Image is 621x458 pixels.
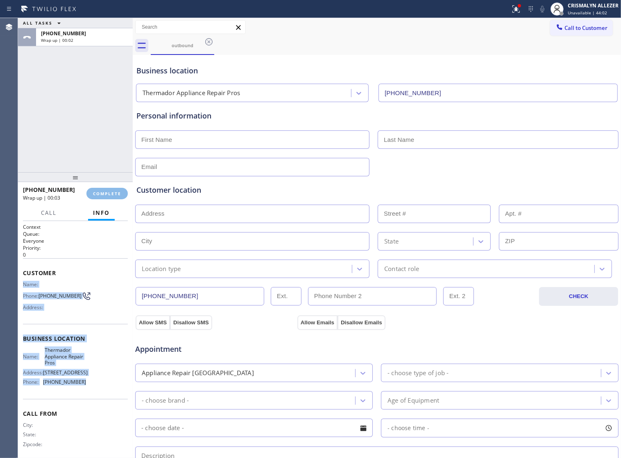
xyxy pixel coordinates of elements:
span: Zipcode: [23,441,45,447]
div: Customer location [136,185,617,196]
span: Customer [23,269,128,277]
input: ZIP [499,232,619,251]
span: Unavailable | 44:02 [568,10,607,16]
span: Call to Customer [564,24,607,32]
span: Info [93,209,110,216]
span: Appointment [135,344,295,355]
span: [STREET_ADDRESS] [43,369,88,376]
span: Wrap up | 00:03 [23,194,60,201]
div: - choose brand - [142,396,189,405]
div: - choose type of job - [388,368,449,378]
button: Call [36,205,61,221]
div: Location type [142,264,181,273]
input: Email [135,158,369,176]
button: Info [88,205,115,221]
div: Age of Equipment [388,396,439,405]
div: CRISMALYN ALLEZER [568,2,619,9]
button: CHECK [539,287,618,306]
span: Business location [23,335,128,342]
input: Phone Number 2 [308,287,437,305]
input: Phone Number [378,84,618,102]
button: Allow Emails [297,315,338,330]
div: Appliance Repair [GEOGRAPHIC_DATA] [142,368,254,378]
input: - choose date - [135,419,373,437]
div: Thermador Appliance Repair Pros [143,89,240,98]
span: ALL TASKS [23,20,52,26]
input: City [135,232,369,251]
span: Address: [23,369,43,376]
input: First Name [135,130,369,149]
button: Call to Customer [550,20,613,36]
span: [PHONE_NUMBER] [39,293,82,299]
h1: Context [23,223,128,230]
input: Search [136,21,245,34]
div: Personal information [136,110,617,121]
span: City: [23,422,45,428]
p: Everyone [23,237,128,244]
input: Street # [378,205,491,223]
h2: Queue: [23,230,128,237]
div: State [384,237,399,246]
input: Phone Number [136,287,264,305]
span: Name: [23,281,45,287]
div: Contact role [384,264,419,273]
input: Ext. [271,287,301,305]
input: Address [135,205,369,223]
input: Last Name [378,130,619,149]
span: COMPLETE [93,191,121,196]
input: Ext. 2 [443,287,474,305]
span: [PHONE_NUMBER] [41,30,86,37]
button: Disallow SMS [170,315,212,330]
div: outbound [152,42,213,48]
span: Wrap up | 00:02 [41,37,73,43]
span: Call [41,209,57,216]
span: State: [23,431,45,437]
span: [PHONE_NUMBER] [23,186,75,194]
button: Allow SMS [136,315,170,330]
span: [PHONE_NUMBER] [43,379,86,385]
button: COMPLETE [86,188,128,199]
span: Call From [23,410,128,417]
span: Address: [23,304,45,310]
span: Phone: [23,293,39,299]
button: ALL TASKS [18,18,69,28]
button: Disallow Emails [338,315,385,330]
input: Apt. # [499,205,619,223]
h2: Priority: [23,244,128,251]
span: - choose time - [388,424,429,432]
button: Mute [537,3,548,15]
div: Business location [136,65,617,76]
p: 0 [23,251,128,258]
span: Phone: [23,379,43,385]
span: Thermador Appliance Repair Pros [45,347,86,366]
span: Name: [23,353,45,360]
